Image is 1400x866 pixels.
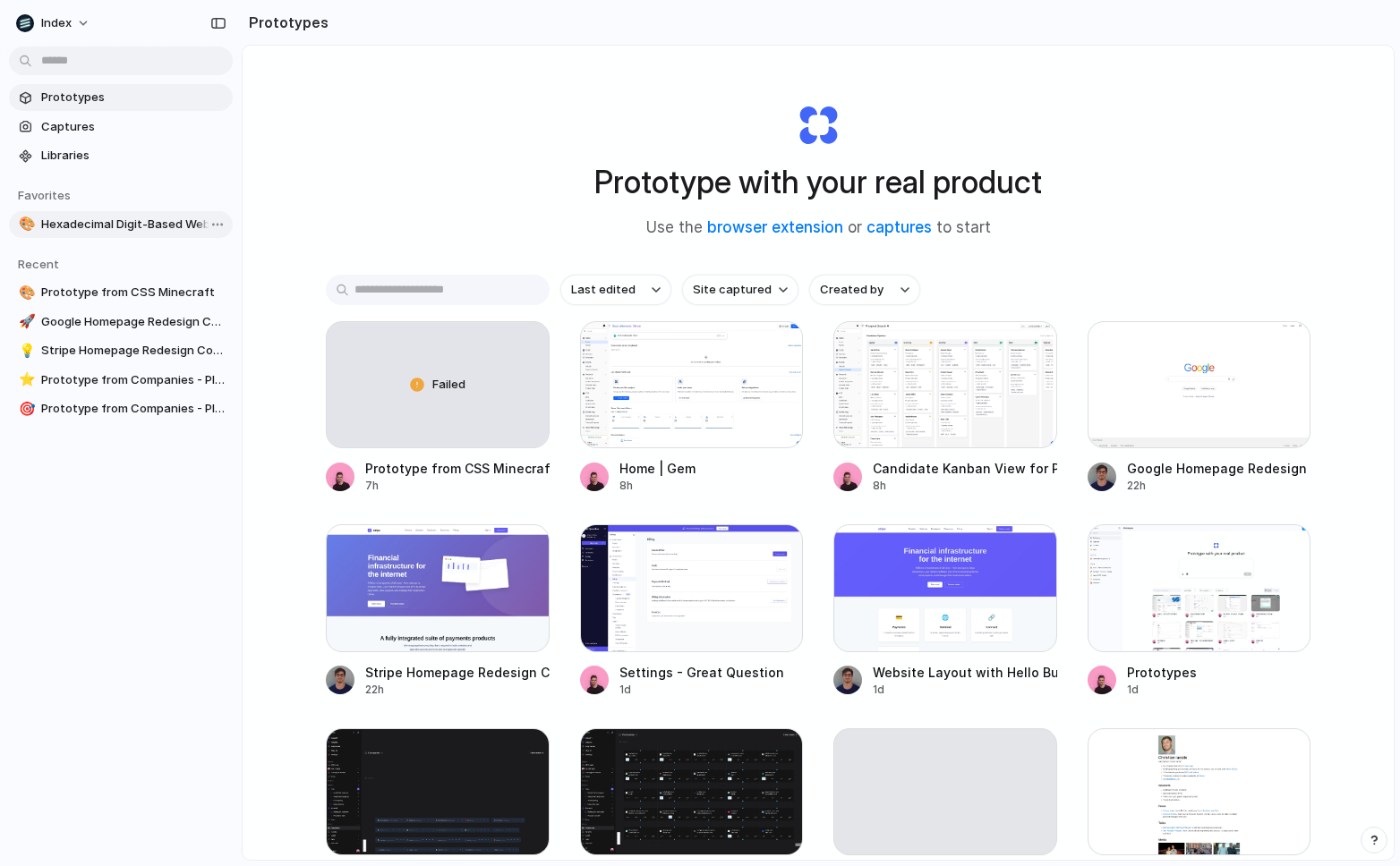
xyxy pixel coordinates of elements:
div: Candidate Kanban View for Prospect Search [873,459,1057,478]
span: Captures [41,118,226,136]
div: Prototypes [1127,663,1197,682]
span: Hexadecimal Digit-Based Website Demo [41,216,226,233]
span: Use the or to start [646,216,991,240]
span: Created by [820,281,884,299]
span: Stripe Homepage Redesign Concept [41,342,226,360]
div: ⭐ [19,369,31,390]
a: 💡Stripe Homepage Redesign Concept [9,337,233,364]
div: 🚀 [19,311,31,332]
div: 💡 [19,341,31,361]
div: Google Homepage Redesign Concept [1127,459,1311,478]
div: 🎨 [19,283,31,303]
a: PrototypesPrototypes1d [1088,524,1311,697]
a: 🎯Prototype from Companies - Plain [9,395,233,422]
button: Created by [809,275,920,305]
span: Google Homepage Redesign Concept [41,313,226,331]
a: Candidate Kanban View for Prospect SearchCandidate Kanban View for Prospect Search8h [833,321,1057,494]
span: Prototype from Companies - Plain [41,400,226,418]
div: Website Layout with Hello Button [873,663,1057,682]
span: Libraries [41,147,226,165]
button: Last edited [560,275,671,305]
a: 🎨Hexadecimal Digit-Based Website Demo [9,211,233,238]
button: Index [9,9,99,38]
div: 🎯 [19,399,31,420]
span: Prototype from Companies - Plain [41,371,226,389]
div: 8h [873,478,1057,494]
button: ⭐ [16,371,34,389]
div: 7h [365,478,550,494]
a: Website Layout with Hello ButtonWebsite Layout with Hello Button1d [833,524,1057,697]
div: Home | Gem [619,459,696,478]
button: Site captured [682,275,798,305]
a: browser extension [707,218,843,236]
a: Libraries [9,142,233,169]
div: 22h [1127,478,1311,494]
div: 1d [1127,682,1197,698]
button: 🎯 [16,400,34,418]
div: 🎨 [19,214,31,234]
a: 🎨Prototype from CSS Minecraft [9,279,233,306]
div: 22h [365,682,550,698]
span: Prototype from CSS Minecraft [41,284,226,301]
a: FailedPrototype from CSS Minecraft7h [326,321,550,494]
span: Last edited [571,281,636,299]
span: Favorites [18,188,71,202]
div: Stripe Homepage Redesign Concept [365,663,550,682]
span: Index [41,14,72,32]
div: 1d [619,682,784,698]
button: 🎨 [16,216,34,233]
a: captures [866,218,932,236]
span: Failed [432,376,465,394]
span: Recent [18,257,59,271]
button: 🚀 [16,313,34,331]
a: ⭐Prototype from Companies - Plain [9,367,233,394]
a: Home | GemHome | Gem8h [580,321,804,494]
a: Settings - Great QuestionSettings - Great Question1d [580,524,804,697]
a: 🚀Google Homepage Redesign Concept [9,309,233,335]
a: Captures [9,114,233,140]
button: 💡 [16,342,34,360]
a: Prototypes [9,84,233,111]
span: Prototypes [41,89,226,106]
button: 🎨 [16,284,34,301]
h2: Prototypes [242,12,329,33]
a: Stripe Homepage Redesign ConceptStripe Homepage Redesign Concept22h [326,524,550,697]
div: 8h [619,478,696,494]
span: Site captured [693,281,772,299]
div: Prototype from CSS Minecraft [365,459,550,478]
div: Settings - Great Question [619,663,784,682]
h1: Prototype with your real product [594,158,1042,206]
div: 1d [873,682,1057,698]
a: Google Homepage Redesign ConceptGoogle Homepage Redesign Concept22h [1088,321,1311,494]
